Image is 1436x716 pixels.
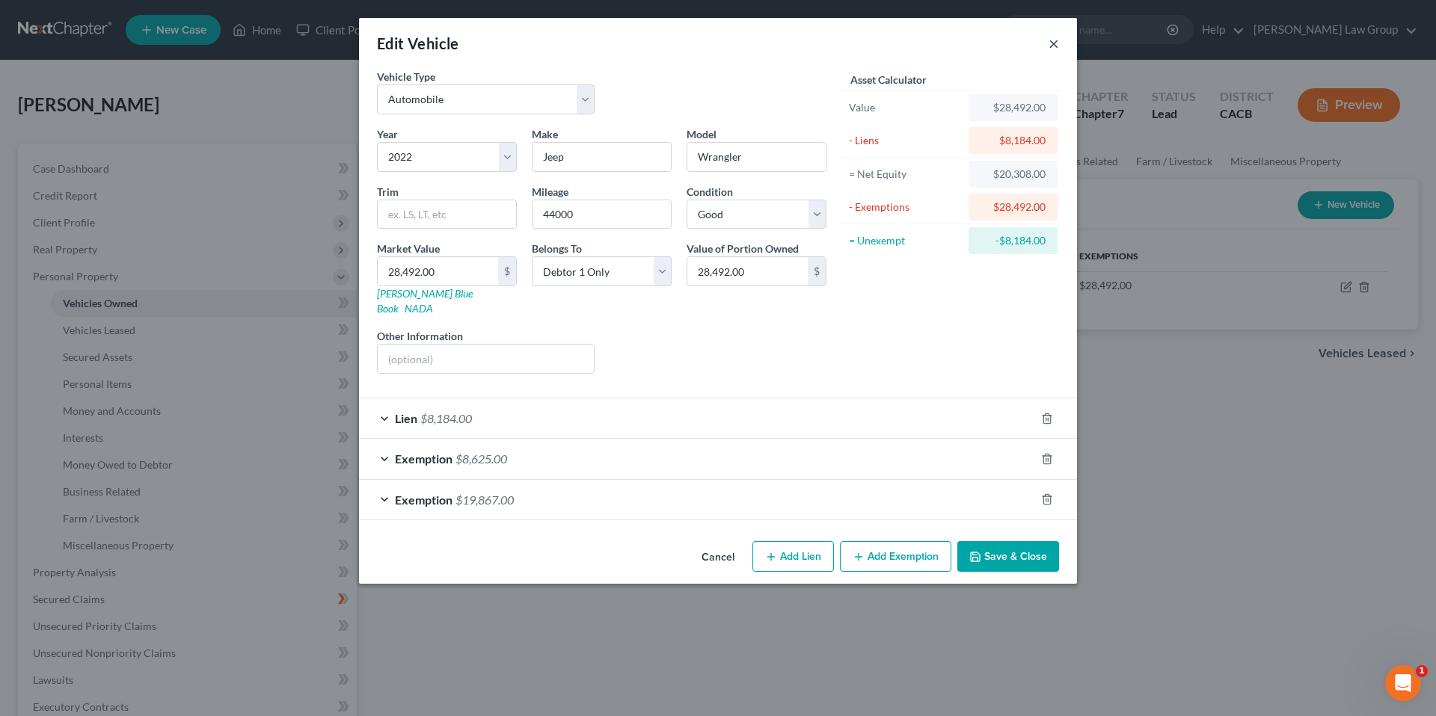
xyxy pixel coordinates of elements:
[957,541,1059,573] button: Save & Close
[377,184,399,200] label: Trim
[840,541,951,573] button: Add Exemption
[377,33,459,54] div: Edit Vehicle
[687,184,733,200] label: Condition
[808,257,826,286] div: $
[687,143,826,171] input: ex. Altima
[981,200,1046,215] div: $28,492.00
[377,328,463,344] label: Other Information
[395,451,452,466] span: Exemption
[420,411,472,425] span: $8,184.00
[687,126,717,142] label: Model
[395,411,417,425] span: Lien
[498,257,516,286] div: $
[377,287,473,315] a: [PERSON_NAME] Blue Book
[455,493,514,507] span: $19,867.00
[378,345,594,373] input: (optional)
[395,493,452,507] span: Exemption
[1385,665,1421,701] iframe: Intercom live chat
[752,541,834,573] button: Add Lien
[377,126,398,142] label: Year
[377,241,440,256] label: Market Value
[690,543,746,573] button: Cancel
[981,233,1046,248] div: -$8,184.00
[981,133,1046,148] div: $8,184.00
[850,72,927,87] label: Asset Calculator
[532,242,582,255] span: Belongs To
[377,69,435,84] label: Vehicle Type
[532,184,568,200] label: Mileage
[1416,665,1428,677] span: 1
[687,257,808,286] input: 0.00
[1049,34,1059,52] button: ×
[849,167,962,182] div: = Net Equity
[981,100,1046,115] div: $28,492.00
[687,241,799,256] label: Value of Portion Owned
[378,200,516,229] input: ex. LS, LT, etc
[532,128,558,141] span: Make
[455,451,507,466] span: $8,625.00
[405,302,433,315] a: NADA
[533,200,671,229] input: --
[849,233,962,248] div: = Unexempt
[378,257,498,286] input: 0.00
[849,100,962,115] div: Value
[533,143,671,171] input: ex. Nissan
[981,167,1046,182] div: $20,308.00
[849,200,962,215] div: - Exemptions
[849,133,962,148] div: - Liens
